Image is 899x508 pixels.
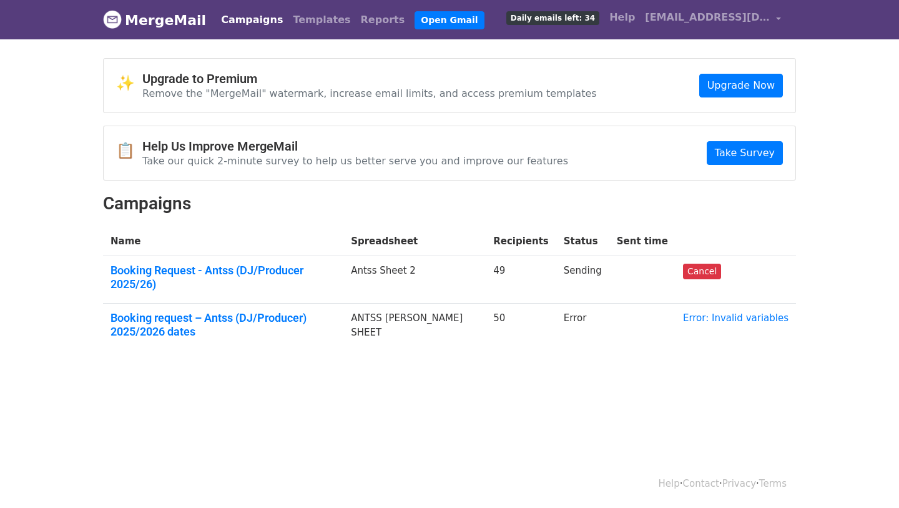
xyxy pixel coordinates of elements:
p: Remove the "MergeMail" watermark, increase email limits, and access premium templates [142,87,597,100]
a: Daily emails left: 34 [501,5,604,30]
a: Reports [356,7,410,32]
a: Booking request – Antss (DJ/Producer) 2025/2026 dates [111,311,336,338]
a: MergeMail [103,7,206,33]
img: MergeMail logo [103,10,122,29]
a: Open Gmail [415,11,484,29]
a: Upgrade Now [699,74,783,97]
p: Take our quick 2-minute survey to help us better serve you and improve our features [142,154,568,167]
a: Error: Invalid variables [683,312,788,324]
td: Sending [556,256,609,304]
a: Templates [288,7,355,32]
a: Help [604,5,640,30]
th: Sent time [609,227,675,256]
td: Error [556,304,609,351]
a: [EMAIL_ADDRESS][DOMAIN_NAME] [640,5,786,34]
a: Take Survey [707,141,783,165]
a: Privacy [722,478,756,489]
span: Daily emails left: 34 [506,11,599,25]
h2: Campaigns [103,193,796,214]
td: Antss Sheet 2 [343,256,486,304]
a: Campaigns [216,7,288,32]
h4: Help Us Improve MergeMail [142,139,568,154]
span: ✨ [116,74,142,92]
td: ANTSS [PERSON_NAME] SHEET [343,304,486,351]
th: Name [103,227,343,256]
th: Status [556,227,609,256]
th: Spreadsheet [343,227,486,256]
span: 📋 [116,142,142,160]
a: Contact [683,478,719,489]
a: Booking Request - Antss (DJ/Producer 2025/26) [111,264,336,291]
td: 49 [486,256,556,304]
th: Recipients [486,227,556,256]
a: Terms [759,478,787,489]
a: Cancel [683,264,721,279]
td: 50 [486,304,556,351]
h4: Upgrade to Premium [142,71,597,86]
a: Help [659,478,680,489]
span: [EMAIL_ADDRESS][DOMAIN_NAME] [645,10,770,25]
